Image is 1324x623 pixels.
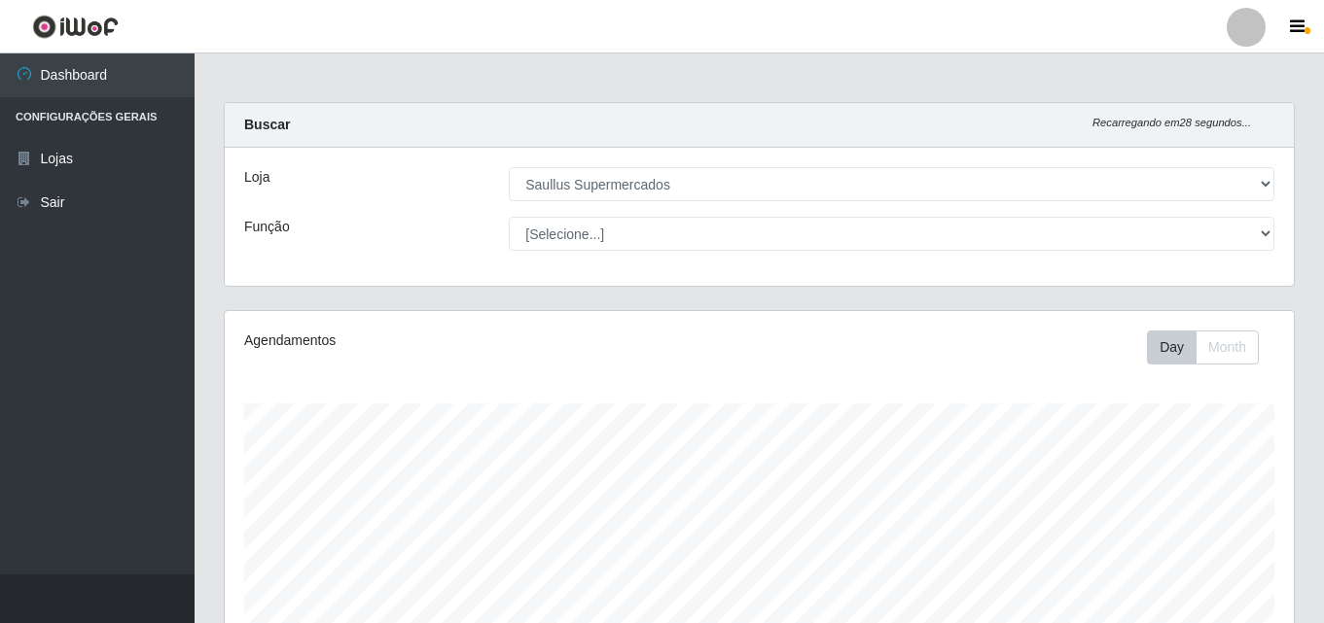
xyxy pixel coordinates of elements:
[244,117,290,132] strong: Buscar
[1147,330,1259,364] div: First group
[244,330,657,351] div: Agendamentos
[32,15,119,39] img: CoreUI Logo
[1147,330,1274,364] div: Toolbar with button groups
[244,217,290,237] label: Função
[1147,330,1197,364] button: Day
[1092,117,1251,128] i: Recarregando em 28 segundos...
[244,167,269,188] label: Loja
[1196,330,1259,364] button: Month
